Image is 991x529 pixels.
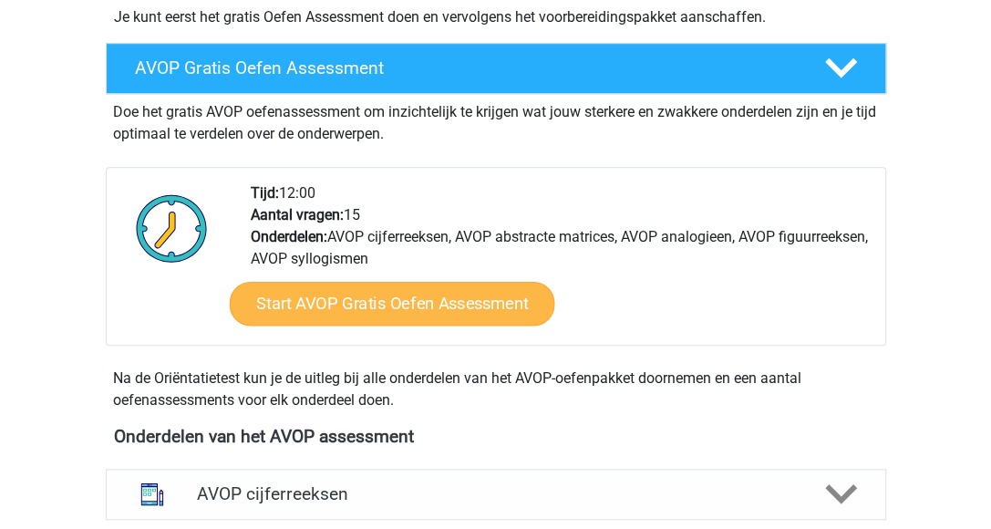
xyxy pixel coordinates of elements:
[237,182,884,345] div: 12:00 15 AVOP cijferreeksen, AVOP abstracte matrices, AVOP analogieen, AVOP figuurreeksen, AVOP s...
[98,43,893,94] a: AVOP Gratis Oefen Assessment
[106,368,886,411] div: Na de Oriëntatietest kun je de uitleg bij alle onderdelen van het AVOP-oefenpakket doornemen en e...
[229,282,554,326] a: Start AVOP Gratis Oefen Assessment
[129,471,176,518] img: cijferreeksen
[126,182,218,274] img: Klok
[135,57,795,78] h4: AVOP Gratis Oefen Assessment
[114,426,878,447] h4: Onderdelen van het AVOP assessment
[251,184,279,202] b: Tijd:
[251,206,344,223] b: Aantal vragen:
[251,228,327,245] b: Onderdelen:
[197,483,794,504] h4: AVOP cijferreeksen
[98,469,893,520] a: cijferreeksen AVOP cijferreeksen
[106,94,886,145] div: Doe het gratis AVOP oefenassessment om inzichtelijk te krijgen wat jouw sterkere en zwakkere onde...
